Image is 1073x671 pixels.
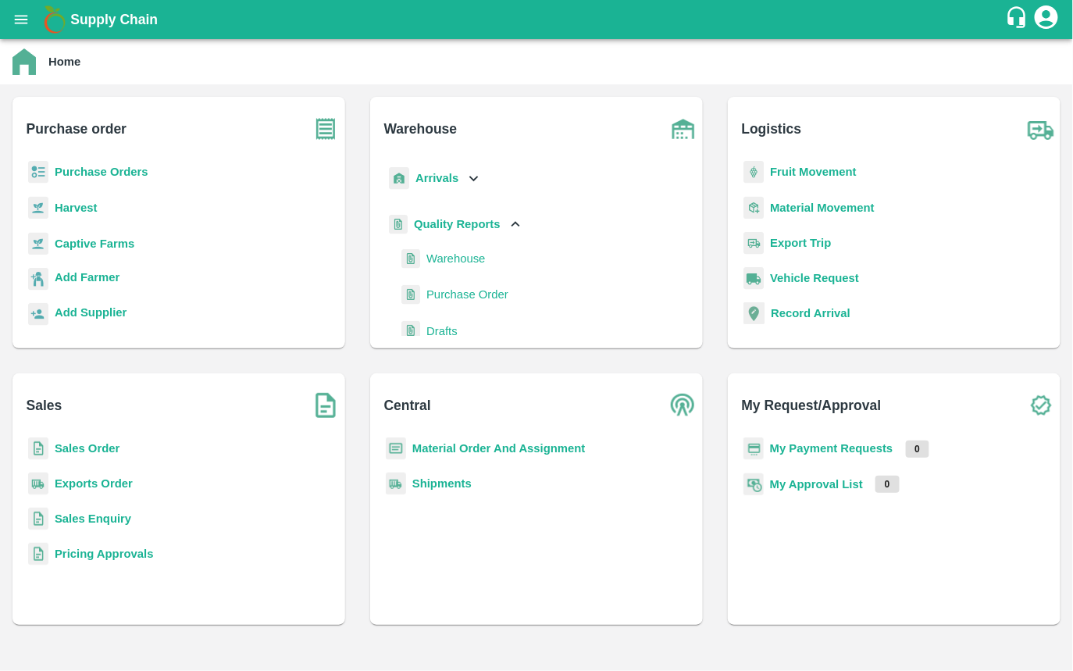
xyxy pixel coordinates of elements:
[664,386,703,425] img: central
[28,161,48,184] img: reciept
[426,286,508,303] span: Purchase Order
[55,202,97,214] a: Harvest
[384,394,431,416] b: Central
[55,271,119,284] b: Add Farmer
[414,218,501,230] b: Quality Reports
[386,473,406,495] img: shipments
[426,319,458,343] a: Drafts
[306,386,345,425] img: soSales
[55,548,153,560] a: Pricing Approvals
[28,508,48,530] img: sales
[55,442,119,455] a: Sales Order
[426,323,458,340] span: Drafts
[770,166,857,178] a: Fruit Movement
[48,55,80,68] b: Home
[55,166,148,178] a: Purchase Orders
[386,161,483,196] div: Arrivals
[55,269,119,290] a: Add Farmer
[412,477,472,490] a: Shipments
[770,237,831,249] a: Export Trip
[70,12,158,27] b: Supply Chain
[743,161,764,184] img: fruit
[3,2,39,37] button: open drawer
[28,268,48,291] img: farmer
[664,109,703,148] img: warehouse
[55,304,127,325] a: Add Supplier
[415,172,458,184] b: Arrivals
[875,476,900,493] p: 0
[389,167,409,190] img: whArrival
[743,437,764,460] img: payment
[426,247,485,270] a: Warehouse
[389,215,408,234] img: qualityReport
[55,477,133,490] a: Exports Order
[771,307,850,319] a: Record Arrival
[426,250,485,267] span: Warehouse
[386,209,524,241] div: Quality Reports
[412,442,586,455] a: Material Order And Assignment
[28,232,48,255] img: harvest
[306,109,345,148] img: purchase
[28,473,48,495] img: shipments
[401,321,420,341] img: qualityReport
[743,302,765,324] img: recordArrival
[28,303,48,326] img: supplier
[742,394,882,416] b: My Request/Approval
[70,9,1005,30] a: Supply Chain
[384,118,458,140] b: Warehouse
[1021,109,1061,148] img: truck
[386,437,406,460] img: centralMaterial
[28,543,48,566] img: sales
[1032,3,1061,36] div: account of current user
[743,473,764,496] img: approval
[401,285,420,305] img: qualityReport
[770,478,863,491] a: My Approval List
[426,283,508,306] a: Purchase Order
[39,4,70,35] img: logo
[770,442,893,455] a: My Payment Requests
[770,272,859,284] a: Vehicle Request
[770,202,875,214] a: Material Movement
[55,306,127,319] b: Add Supplier
[55,237,134,250] a: Captive Farms
[743,232,764,255] img: delivery
[906,441,930,458] p: 0
[28,196,48,220] img: harvest
[27,118,127,140] b: Purchase order
[742,118,802,140] b: Logistics
[1005,5,1032,34] div: customer-support
[743,267,764,290] img: vehicle
[27,394,62,416] b: Sales
[55,512,131,525] a: Sales Enquiry
[28,437,48,460] img: sales
[401,249,420,269] img: qualityReport
[1021,386,1061,425] img: check
[12,48,36,75] img: home
[743,196,764,220] img: material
